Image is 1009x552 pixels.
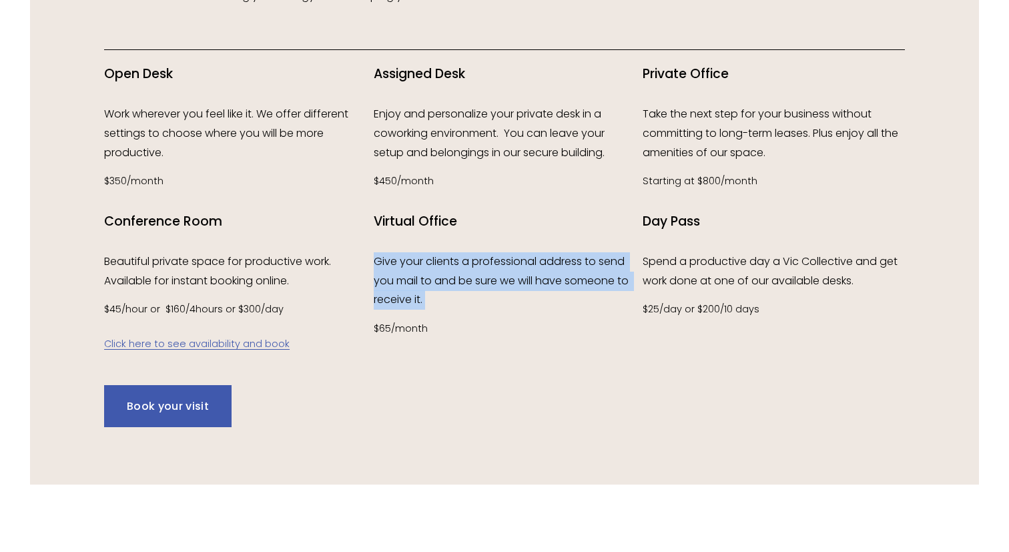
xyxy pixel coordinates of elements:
[104,173,366,190] p: $350/month
[104,385,232,427] a: Book your visit
[374,105,636,162] p: Enjoy and personalize your private desk in a coworking environment. You can leave your setup and ...
[643,301,905,318] p: $25/day or $200/10 days
[104,105,366,162] p: Work wherever you feel like it. We offer different settings to choose where you will be more prod...
[374,173,636,190] p: $450/month
[374,213,636,231] h4: Virtual Office
[104,252,366,291] p: Beautiful private space for productive work. Available for instant booking online.
[104,301,366,353] p: $45/hour or $160/4hours or $300/day
[643,65,905,83] h4: Private Office
[104,213,366,231] h4: Conference Room
[374,252,636,310] p: Give your clients a professional address to send you mail to and be sure we will have someone to ...
[374,65,636,83] h4: Assigned Desk
[643,173,905,190] p: Starting at $800/month
[643,213,905,231] h4: Day Pass
[104,337,290,350] a: Click here to see availability and book
[374,320,636,338] p: $65/month
[104,65,366,83] h4: Open Desk
[643,105,905,162] p: Take the next step for your business without committing to long-term leases. Plus enjoy all the a...
[643,252,905,291] p: Spend a productive day a Vic Collective and get work done at one of our available desks.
